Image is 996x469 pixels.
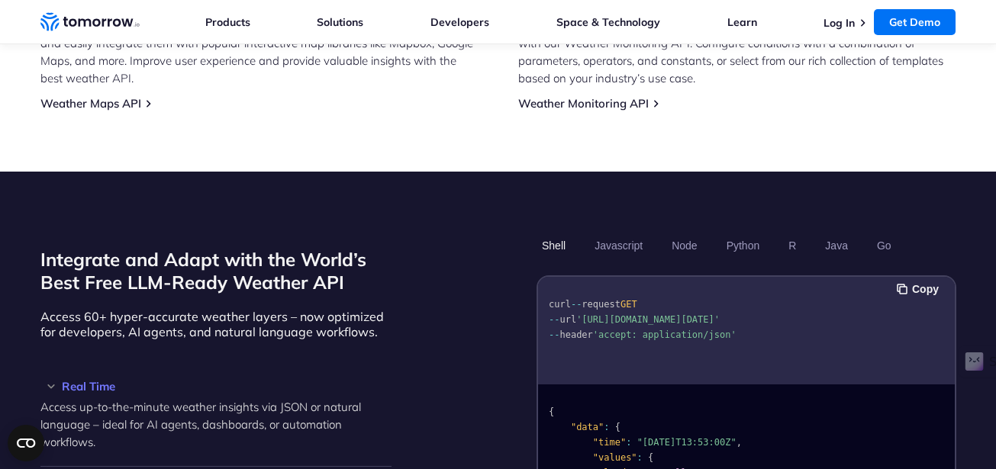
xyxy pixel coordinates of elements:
[559,314,576,325] span: url
[549,314,559,325] span: --
[570,422,603,432] span: "data"
[317,15,363,29] a: Solutions
[604,422,609,432] span: :
[871,233,896,259] button: Go
[783,233,801,259] button: R
[736,437,741,448] span: ,
[40,11,140,34] a: Home link
[592,437,625,448] span: "time"
[549,329,559,340] span: --
[559,329,592,340] span: header
[637,452,642,463] span: :
[874,9,956,35] a: Get Demo
[40,398,392,451] p: Access up-to-the-minute weather insights via JSON or natural language – ideal for AI agents, dash...
[589,233,648,259] button: Javascript
[897,281,943,297] button: Copy
[430,15,489,29] a: Developers
[549,406,554,417] span: {
[637,437,736,448] span: "[DATE]T13:53:00Z"
[666,233,702,259] button: Node
[614,422,620,432] span: {
[824,16,855,30] a: Log In
[727,15,757,29] a: Learn
[820,233,853,259] button: Java
[40,248,392,294] h2: Integrate and Adapt with the World’s Best Free LLM-Ready Weather API
[556,15,660,29] a: Space & Technology
[620,299,637,310] span: GET
[592,329,736,340] span: 'accept: application/json'
[720,233,765,259] button: Python
[570,299,581,310] span: --
[576,314,720,325] span: '[URL][DOMAIN_NAME][DATE]'
[626,437,631,448] span: :
[205,15,250,29] a: Products
[40,96,141,111] a: Weather Maps API
[537,233,571,259] button: Shell
[582,299,620,310] span: request
[518,96,649,111] a: Weather Monitoring API
[40,381,392,392] h3: Real Time
[648,452,653,463] span: {
[592,452,637,463] span: "values"
[40,309,392,339] p: Access 60+ hyper-accurate weather layers – now optimized for developers, AI agents, and natural l...
[549,299,571,310] span: curl
[8,425,44,461] button: Open CMP widget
